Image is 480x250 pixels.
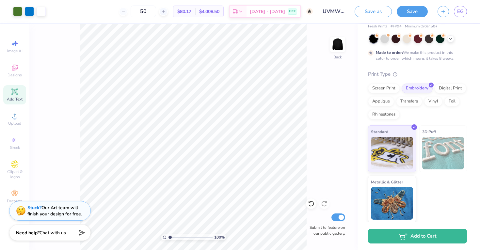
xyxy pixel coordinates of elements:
[368,229,467,243] button: Add to Cart
[368,110,400,119] div: Rhinestones
[199,8,219,15] span: $4,008.50
[402,84,433,93] div: Embroidery
[376,50,403,55] strong: Made to order:
[444,97,460,106] div: Foil
[371,187,413,220] img: Metallic & Glitter
[457,8,464,15] span: EG
[306,225,345,236] label: Submit to feature on our public gallery.
[27,205,82,217] div: Our Art team will finish your design for free.
[331,38,344,51] img: Back
[422,128,436,135] span: 3D Puff
[8,72,22,78] span: Designs
[424,97,442,106] div: Vinyl
[177,8,191,15] span: $80.17
[289,9,296,14] span: FREE
[7,198,23,204] span: Decorate
[371,128,388,135] span: Standard
[371,179,403,185] span: Metallic & Glitter
[371,137,413,169] img: Standard
[368,24,387,29] span: Fresh Prints
[376,50,456,61] div: We make this product in this color to order, which means it takes 8 weeks.
[16,230,40,236] strong: Need help?
[368,70,467,78] div: Print Type
[355,6,392,17] button: Save as
[454,6,467,17] a: EG
[7,97,23,102] span: Add Text
[131,6,156,17] input: – –
[405,24,438,29] span: Minimum Order: 50 +
[27,205,41,211] strong: Stuck?
[3,169,26,180] span: Clipart & logos
[396,97,422,106] div: Transfers
[422,137,464,169] img: 3D Puff
[214,234,225,240] span: 100 %
[397,6,428,17] button: Save
[7,48,23,54] span: Image AI
[368,97,394,106] div: Applique
[435,84,466,93] div: Digital Print
[318,5,350,18] input: Untitled Design
[391,24,402,29] span: # FP94
[250,8,285,15] span: [DATE] - [DATE]
[8,121,21,126] span: Upload
[333,54,342,60] div: Back
[40,230,67,236] span: Chat with us.
[10,145,20,150] span: Greek
[368,84,400,93] div: Screen Print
